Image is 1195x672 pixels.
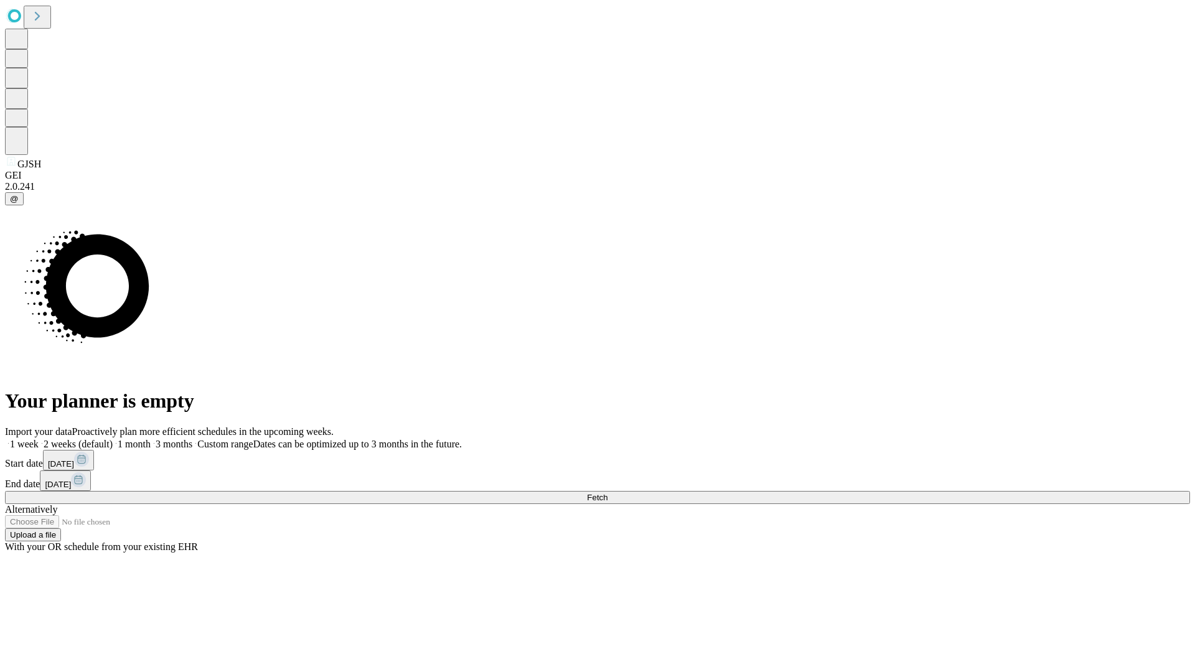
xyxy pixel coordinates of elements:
span: [DATE] [45,480,71,489]
span: @ [10,194,19,203]
span: Proactively plan more efficient schedules in the upcoming weeks. [72,426,334,437]
span: 3 months [156,439,192,449]
span: GJSH [17,159,41,169]
span: 1 week [10,439,39,449]
div: Start date [5,450,1190,470]
button: [DATE] [43,450,94,470]
button: [DATE] [40,470,91,491]
span: Dates can be optimized up to 3 months in the future. [253,439,462,449]
button: Fetch [5,491,1190,504]
div: 2.0.241 [5,181,1190,192]
span: [DATE] [48,459,74,469]
h1: Your planner is empty [5,390,1190,413]
button: Upload a file [5,528,61,541]
div: End date [5,470,1190,491]
span: 1 month [118,439,151,449]
span: With your OR schedule from your existing EHR [5,541,198,552]
button: @ [5,192,24,205]
span: Alternatively [5,504,57,515]
span: 2 weeks (default) [44,439,113,449]
span: Fetch [587,493,607,502]
span: Import your data [5,426,72,437]
span: Custom range [197,439,253,449]
div: GEI [5,170,1190,181]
